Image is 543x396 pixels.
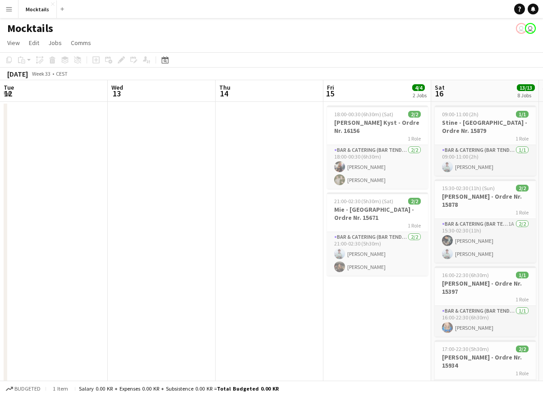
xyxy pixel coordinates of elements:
h3: Mie - [GEOGRAPHIC_DATA] - Ordre Nr. 15671 [327,205,428,222]
h3: [PERSON_NAME] Kyst - Ordre Nr. 16156 [327,118,428,135]
app-user-avatar: Hektor Pantas [525,23,536,34]
span: 2/2 [516,185,529,191]
span: 13/13 [517,84,535,91]
app-card-role: Bar & Catering (Bar Tender)2/221:00-02:30 (5h30m)[PERSON_NAME][PERSON_NAME] [327,232,428,276]
div: [DATE] [7,69,28,78]
span: 1 Role [515,135,529,142]
span: Sat [435,83,445,91]
span: 13 [110,88,123,99]
app-card-role: Bar & Catering (Bar Tender)1/116:00-22:30 (6h30m)[PERSON_NAME] [435,306,536,337]
app-card-role: Bar & Catering (Bar Tender)1/109:00-11:00 (2h)[PERSON_NAME] [435,145,536,176]
h3: [PERSON_NAME] - Ordre Nr. 15878 [435,192,536,209]
div: CEST [56,70,68,77]
span: 4/4 [412,84,425,91]
span: View [7,39,20,47]
app-job-card: 21:00-02:30 (5h30m) (Sat)2/2Mie - [GEOGRAPHIC_DATA] - Ordre Nr. 156711 RoleBar & Catering (Bar Te... [327,192,428,276]
span: Tue [4,83,14,91]
span: 16 [433,88,445,99]
h1: Mocktails [7,22,53,35]
span: 14 [218,88,230,99]
app-card-role: Bar & Catering (Bar Tender)2/218:00-00:30 (6h30m)[PERSON_NAME][PERSON_NAME] [327,145,428,189]
app-job-card: 15:30-02:30 (11h) (Sun)2/2[PERSON_NAME] - Ordre Nr. 158781 RoleBar & Catering (Bar Tender)1A2/215... [435,179,536,263]
span: 15:30-02:30 (11h) (Sun) [442,185,495,191]
span: 15 [326,88,334,99]
button: Budgeted [5,384,42,394]
h3: [PERSON_NAME] - Ordre Nr. 15934 [435,353,536,369]
span: 1/1 [516,111,529,118]
span: Comms [71,39,91,47]
span: 1/1 [516,272,529,278]
span: Jobs [48,39,62,47]
button: Mocktails [18,0,57,18]
span: 17:00-22:30 (5h30m) [442,346,489,352]
span: Week 33 [30,70,52,77]
div: 2 Jobs [413,92,427,99]
span: Wed [111,83,123,91]
span: Total Budgeted 0.00 KR [217,385,279,392]
span: 1 Role [408,222,421,229]
span: 12 [2,88,14,99]
span: 1 item [50,385,71,392]
span: 1 Role [515,209,529,216]
span: 2/2 [516,346,529,352]
span: 2/2 [408,111,421,118]
a: Comms [67,37,95,49]
span: 1 Role [408,135,421,142]
app-card-role: Bar & Catering (Bar Tender)1A2/215:30-02:30 (11h)[PERSON_NAME][PERSON_NAME] [435,219,536,263]
a: Edit [25,37,43,49]
span: 09:00-11:00 (2h) [442,111,479,118]
span: 1 Role [515,296,529,303]
a: View [4,37,23,49]
span: 18:00-00:30 (6h30m) (Sat) [334,111,393,118]
span: 16:00-22:30 (6h30m) [442,272,489,278]
app-job-card: 18:00-00:30 (6h30m) (Sat)2/2[PERSON_NAME] Kyst - Ordre Nr. 161561 RoleBar & Catering (Bar Tender)... [327,105,428,189]
span: Edit [29,39,39,47]
h3: [PERSON_NAME] - Ordre Nr. 15397 [435,279,536,296]
span: Fri [327,83,334,91]
div: 8 Jobs [517,92,534,99]
span: 2/2 [408,198,421,205]
app-job-card: 09:00-11:00 (2h)1/1Stine - [GEOGRAPHIC_DATA] - Ordre Nr. 158791 RoleBar & Catering (Bar Tender)1/... [435,105,536,176]
h3: Stine - [GEOGRAPHIC_DATA] - Ordre Nr. 15879 [435,118,536,135]
span: 21:00-02:30 (5h30m) (Sat) [334,198,393,205]
div: Salary 0.00 KR + Expenses 0.00 KR + Subsistence 0.00 KR = [79,385,279,392]
a: Jobs [45,37,65,49]
span: Budgeted [14,386,41,392]
app-user-avatar: Sebastian Lysholt Skjold [516,23,527,34]
app-job-card: 16:00-22:30 (6h30m)1/1[PERSON_NAME] - Ordre Nr. 153971 RoleBar & Catering (Bar Tender)1/116:00-22... [435,266,536,337]
span: Thu [219,83,230,91]
span: 1 Role [515,370,529,377]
